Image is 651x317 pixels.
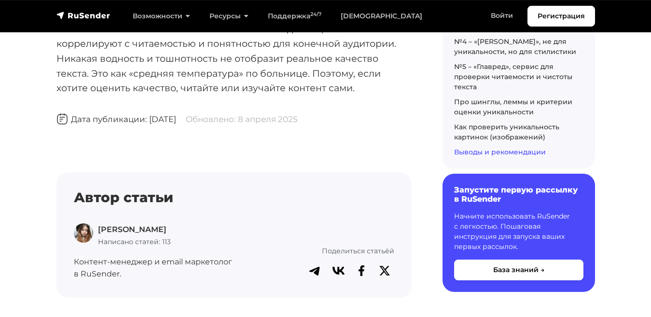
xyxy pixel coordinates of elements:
a: Войти [481,6,523,26]
a: Поддержка24/7 [258,6,331,26]
a: Регистрация [527,6,595,27]
span: Дата публикации: [DATE] [56,114,176,124]
h6: Запустите первую рассылку в RuSender [454,185,583,204]
a: №4 – «[PERSON_NAME]», не для уникальности, но для стилистики [454,37,576,56]
a: [DEMOGRAPHIC_DATA] [331,6,432,26]
a: Ресурсы [200,6,258,26]
a: Про шинглы, леммы и критерии оценки уникальности [454,97,572,116]
h4: Автор статьи [74,190,394,206]
sup: 24/7 [310,11,321,17]
a: Возможности [123,6,200,26]
img: RuSender [56,11,111,20]
button: База знаний → [454,260,583,280]
span: Написано статей: 113 [98,237,171,246]
p: Поделиться статьёй [267,246,394,256]
p: Контент-менеджер и email маркетолог в RuSender. [74,256,256,280]
img: Дата публикации [56,113,68,125]
a: Запустите первую рассылку в RuSender Начните использовать RuSender с легкостью. Пошаговая инструк... [443,174,595,292]
p: [PERSON_NAME] [98,223,171,236]
a: №5 – «Главред», сервис для проверки читаемости и чистоты текста [454,62,572,91]
p: Начните использовать RuSender с легкостью. Пошаговая инструкция для запуска ваших первых рассылок. [454,211,583,252]
a: Выводы и рекомендации [454,148,546,156]
a: Как проверить уникальность картинок (изображений) [454,123,559,141]
span: Обновлено: 8 апреля 2025 [186,114,298,124]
